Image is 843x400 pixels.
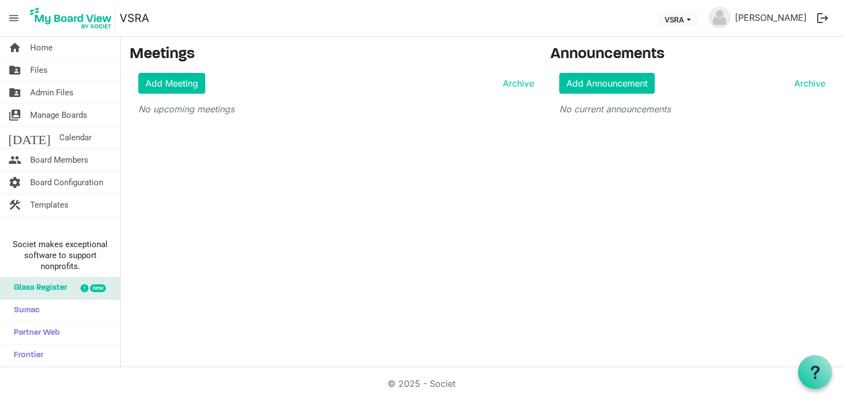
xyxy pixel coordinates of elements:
[138,102,534,116] p: No upcoming meetings
[138,73,205,94] a: Add Meeting
[559,102,826,116] p: No current announcements
[30,194,69,216] span: Templates
[559,73,655,94] a: Add Announcement
[8,345,43,367] span: Frontier
[8,127,50,148] span: [DATE]
[550,45,835,64] h3: Announcements
[790,77,825,90] a: Archive
[3,8,24,28] span: menu
[27,4,115,32] img: My Board View Logo
[8,82,21,104] span: folder_shared
[130,45,534,64] h3: Meetings
[657,12,698,27] button: VSRA dropdownbutton
[709,7,730,28] img: no-profile-picture.svg
[8,104,21,126] span: switch_account
[90,284,106,292] div: new
[27,4,120,32] a: My Board View Logo
[730,7,811,28] a: [PERSON_NAME]
[8,300,40,322] span: Sumac
[30,82,74,104] span: Admin Files
[8,322,60,344] span: Partner Web
[120,7,149,29] a: VSRA
[387,378,456,389] a: © 2025 - Societ
[8,37,21,59] span: home
[30,149,88,171] span: Board Members
[498,77,534,90] a: Archive
[8,172,21,193] span: settings
[8,59,21,81] span: folder_shared
[30,59,48,81] span: Files
[811,7,834,30] button: logout
[8,277,67,299] span: Glass Register
[8,149,21,171] span: people
[30,104,87,126] span: Manage Boards
[5,239,115,272] span: Societ makes exceptional software to support nonprofits.
[59,127,92,148] span: Calendar
[8,194,21,216] span: construction
[30,37,53,59] span: Home
[30,172,103,193] span: Board Configuration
